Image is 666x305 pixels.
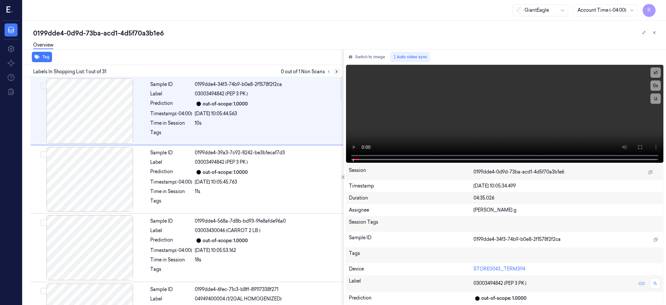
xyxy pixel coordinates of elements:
div: 11s [195,188,339,195]
span: 03003430046 (CARROT 2 LB ) [195,227,260,234]
div: Sample ID [150,286,192,293]
div: Prediction [150,100,192,108]
div: out-of-scope: 1.0000 [203,101,248,107]
div: 0199dde4-39a3-7c92-8242-be3b1ecaf7d3 [195,149,339,156]
div: 10s [195,120,339,127]
button: Tag [32,52,52,62]
div: Timestamp [349,183,473,189]
a: Overview [33,42,53,49]
div: 18s [195,256,339,263]
button: Select row [40,219,47,226]
div: out-of-scope: 1.0000 [203,237,248,244]
div: 04:35.026 [473,195,660,201]
button: Auto video sync [390,52,430,62]
button: Switch to image [346,52,388,62]
div: Time in Session [150,120,192,127]
button: Select row [40,151,47,158]
div: Label [150,296,192,302]
span: 0 out of 1 Non Scans [281,68,340,76]
div: [DATE] 10:05:53.162 [195,247,339,254]
div: Timestamp (-04:00) [150,179,192,186]
div: Time in Session [150,188,192,195]
div: out-of-scope: 1.0000 [203,169,248,176]
div: [DATE] 10:05:44.563 [195,110,339,117]
div: [DATE] 10:05:34.499 [473,183,660,189]
div: Session [349,167,473,177]
div: Label [150,227,192,234]
span: 0199dde4-0d9d-73ba-acd1-4d5f70a3b1e6 [473,169,564,175]
div: Tags [150,266,192,276]
div: [DATE] 10:05:45.763 [195,179,339,186]
div: [PERSON_NAME] g [473,207,660,214]
div: Sample ID [150,81,192,88]
button: Select row [40,83,47,89]
button: 0s [650,80,661,91]
div: 0199dde4-6fec-71c3-b8ff-89117338f271 [195,286,339,293]
div: Tags [150,129,192,140]
div: Sample ID [150,218,192,225]
span: 03003494842 (PEP 3 PK ) [195,159,248,166]
div: Session Tags [349,219,473,229]
div: 0199dde4-0d9d-73ba-acd1-4d5f70a3b1e6 [33,29,661,38]
div: out-of-scope: 1.0000 [481,295,526,302]
div: Timestamp (-04:00) [150,247,192,254]
div: Tags [150,198,192,208]
span: 04949400004 (1/2GAL HOMOGENIZED) [195,296,282,302]
div: Sample ID [349,234,473,245]
div: Label [349,278,473,289]
button: Select row [40,288,47,294]
div: Sample ID [150,149,192,156]
div: Time in Session [150,256,192,263]
div: Duration [349,195,473,201]
span: 03003494842 (PEP 3 PK ) [195,90,248,97]
div: Label [150,90,192,97]
span: 03003494842 (PEP 3 PK ) [473,280,526,287]
div: 0199dde4-568a-7d8b-bd93-9fe8afde96a0 [195,218,339,225]
div: Label [150,159,192,166]
span: Labels In Shopping List: 1 out of 31 [33,68,106,75]
div: Prediction [150,168,192,176]
div: Tags [349,250,473,260]
div: Assignee [349,207,473,214]
div: Prediction [150,237,192,244]
button: x1 [650,67,661,78]
div: Prediction [349,295,473,302]
span: 0199dde4-34f3-74b9-b0e8-2f1578f2f2ca [473,236,561,243]
div: Device [349,266,473,272]
div: 0199dde4-34f3-74b9-b0e8-2f1578f2f2ca [195,81,339,88]
div: Timestamp (-04:00) [150,110,192,117]
div: STORE0043_TERM394 [473,266,660,272]
button: R [643,4,656,17]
